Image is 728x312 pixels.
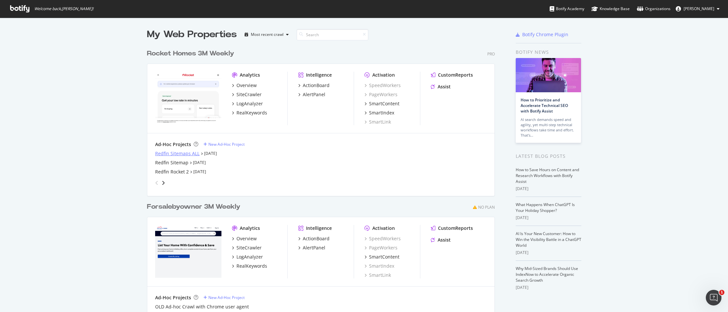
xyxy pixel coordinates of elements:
span: 1 [719,290,724,295]
div: ActionBoard [303,82,330,89]
div: Ad-Hoc Projects [155,294,191,301]
a: RealKeywords [232,110,267,116]
div: Overview [236,82,257,89]
a: CustomReports [431,72,473,78]
div: New Ad-Hoc Project [208,295,245,300]
a: SpeedWorkers [364,82,401,89]
a: ActionBoard [298,235,330,242]
div: Latest Blog Posts [516,153,581,160]
div: Knowledge Base [591,6,630,12]
div: AlertPanel [303,245,325,251]
a: New Ad-Hoc Project [203,141,245,147]
a: Redfin Sitemaps ALL [155,150,200,157]
a: LogAnalyzer [232,254,263,260]
div: ActionBoard [303,235,330,242]
div: [DATE] [516,186,581,192]
div: angle-left [153,178,161,188]
a: SmartLink [364,119,391,125]
a: How to Save Hours on Content and Research Workflows with Botify Assist [516,167,579,184]
div: [DATE] [516,215,581,221]
div: Activation [372,72,395,78]
a: Assist [431,237,451,243]
div: Analytics [240,72,260,78]
div: Botify news [516,49,581,56]
a: SpeedWorkers [364,235,401,242]
input: Search [297,29,368,40]
a: SmartContent [364,100,399,107]
a: Overview [232,82,257,89]
a: Overview [232,235,257,242]
a: [DATE] [204,151,217,156]
div: No Plan [478,204,495,210]
div: Botify Academy [550,6,584,12]
div: RealKeywords [236,263,267,269]
a: AlertPanel [298,91,325,98]
div: SmartContent [369,100,399,107]
a: SiteCrawler [232,91,262,98]
a: Why Mid-Sized Brands Should Use IndexNow to Accelerate Organic Search Growth [516,266,578,283]
div: [DATE] [516,250,581,256]
div: Botify Chrome Plugin [522,31,568,38]
div: SiteCrawler [236,245,262,251]
span: Welcome back, [PERSON_NAME] ! [34,6,93,11]
div: Analytics [240,225,260,231]
a: SmartContent [364,254,399,260]
a: Redfin Sitemap [155,159,188,166]
a: What Happens When ChatGPT Is Your Holiday Shopper? [516,202,575,213]
div: AI search demands speed and agility, yet multi-step technical workflows take time and effort. Tha... [521,117,576,138]
a: [DATE] [193,160,206,165]
div: Overview [236,235,257,242]
button: [PERSON_NAME] [671,4,725,14]
a: SmartIndex [364,263,394,269]
a: AI Is Your New Customer: How to Win the Visibility Battle in a ChatGPT World [516,231,581,248]
div: My Web Properties [147,28,237,41]
img: How to Prioritize and Accelerate Technical SEO with Botify Assist [516,58,581,92]
a: AlertPanel [298,245,325,251]
div: Pro [487,51,495,57]
button: Most recent crawl [242,29,291,40]
div: LogAnalyzer [236,100,263,107]
a: CustomReports [431,225,473,231]
div: angle-right [161,180,166,186]
div: Forsalebyowner 3M Weekly [147,202,240,212]
a: PageWorkers [364,91,397,98]
div: Intelligence [306,72,332,78]
div: SiteCrawler [236,91,262,98]
a: Forsalebyowner 3M Weekly [147,202,243,212]
a: LogAnalyzer [232,100,263,107]
div: AlertPanel [303,91,325,98]
div: CustomReports [438,225,473,231]
a: Assist [431,83,451,90]
a: New Ad-Hoc Project [203,295,245,300]
a: Rocket Homes 3M Weekly [147,49,237,58]
a: How to Prioritize and Accelerate Technical SEO with Botify Assist [521,97,568,114]
div: Activation [372,225,395,231]
iframe: Intercom live chat [706,290,721,305]
div: CustomReports [438,72,473,78]
div: Redfin Rocket 2 [155,169,189,175]
a: SmartIndex [364,110,394,116]
div: Assist [438,83,451,90]
a: OLD Ad-hoc Crawl with Chrome user agent [155,304,249,310]
a: [DATE] [193,169,206,174]
div: Assist [438,237,451,243]
div: Organizations [637,6,671,12]
div: Most recent crawl [251,33,283,37]
div: SmartContent [369,254,399,260]
div: SmartIndex [369,110,394,116]
div: RealKeywords [236,110,267,116]
div: SmartLink [364,272,391,278]
a: PageWorkers [364,245,397,251]
div: Ad-Hoc Projects [155,141,191,148]
a: ActionBoard [298,82,330,89]
a: SiteCrawler [232,245,262,251]
img: forsalebyowner.com [155,225,221,278]
a: Botify Chrome Plugin [516,31,568,38]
